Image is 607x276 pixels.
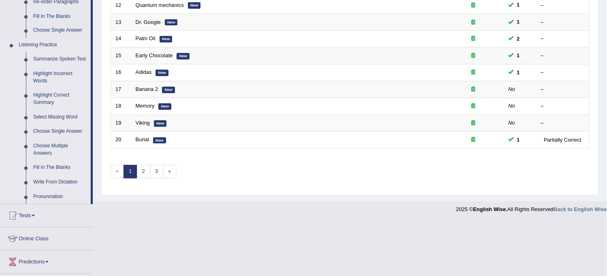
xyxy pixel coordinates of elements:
td: 13 [111,14,131,31]
a: Burial [136,137,149,143]
a: Adidas [136,69,152,75]
em: New [160,36,173,43]
em: No [509,120,515,126]
a: Choose Multiple Answers [30,139,91,161]
div: – [541,35,585,43]
span: You can still take this question [514,52,523,60]
a: Summarize Spoken Text [30,52,91,67]
div: – [541,19,585,26]
div: Exam occurring question [448,136,500,144]
a: Write From Dictation [30,175,91,190]
em: No [509,103,515,109]
div: – [541,120,585,127]
div: – [541,69,585,77]
span: You can still take this question [514,35,523,43]
div: – [541,86,585,94]
a: 1 [124,165,137,179]
strong: English Wise. [473,207,507,213]
a: Choose Single Answer [30,125,91,139]
div: Exam occurring question [448,103,500,110]
div: – [541,2,585,9]
span: « [111,165,124,179]
em: No [509,86,515,93]
td: 18 [111,98,131,115]
span: You can still take this question [514,18,523,26]
div: Exam occurring question [448,86,500,94]
span: You can still take this question [514,69,523,77]
div: Exam occurring question [448,19,500,26]
td: 19 [111,115,131,132]
span: You can still take this question [514,1,523,9]
a: Memory [136,103,155,109]
a: Fill In The Blanks [30,161,91,175]
a: Predictions [0,251,93,271]
div: – [541,52,585,60]
em: New [188,2,201,9]
a: Pronunciation [30,190,91,205]
td: 16 [111,65,131,82]
div: Exam occurring question [448,35,500,43]
div: Exam occurring question [448,2,500,9]
div: 2025 © All Rights Reserved [456,202,607,213]
a: Fill In The Blanks [30,9,91,24]
a: Palm Oil [136,36,156,42]
em: New [165,19,178,26]
em: New [153,138,166,144]
a: » [163,165,176,179]
div: Partially Correct [541,136,585,144]
td: 14 [111,31,131,48]
em: New [154,121,167,127]
a: Highlight Correct Summary [30,88,91,110]
span: You can still take this question [514,136,523,144]
em: New [156,70,169,76]
a: Banana 2 [136,86,158,93]
a: Early Chocolate [136,53,173,59]
a: Viking [136,120,150,126]
a: Online Class [0,228,93,248]
em: New [177,53,190,60]
div: Exam occurring question [448,52,500,60]
a: Back to English Wise [554,207,607,213]
td: 20 [111,132,131,149]
a: Dr. Google [136,19,161,25]
a: Select Missing Word [30,110,91,125]
a: Highlight Incorrect Words [30,67,91,88]
td: 15 [111,47,131,65]
td: 17 [111,81,131,98]
em: New [162,87,175,93]
a: Listening Practice [15,38,91,53]
em: New [158,103,171,110]
div: Exam occurring question [448,69,500,77]
a: 2 [137,165,150,179]
div: Exam occurring question [448,120,500,127]
a: Choose Single Answer [30,24,91,38]
a: 3 [150,165,163,179]
a: Quantum mechanics [136,2,184,8]
a: Tests [0,205,93,225]
div: – [541,103,585,110]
